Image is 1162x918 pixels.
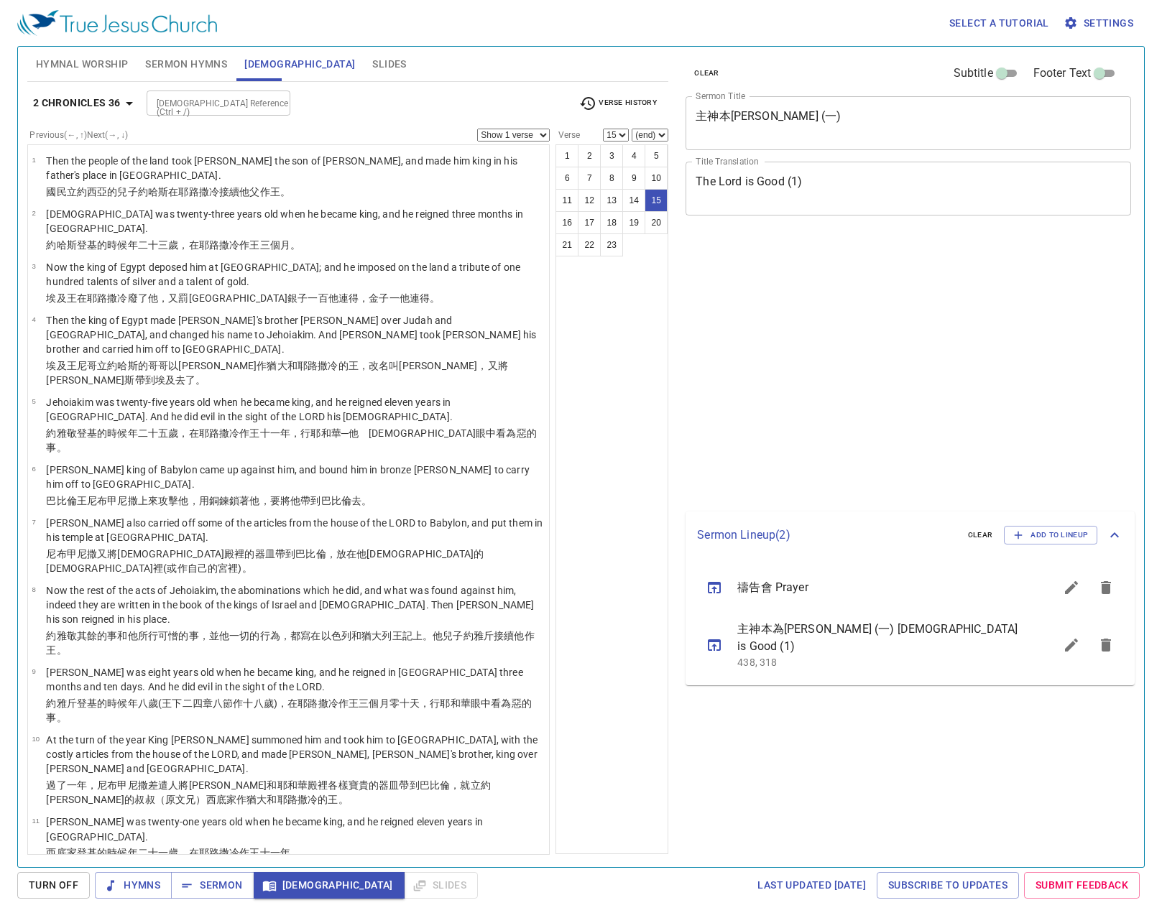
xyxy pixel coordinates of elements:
wh6064: [GEOGRAPHIC_DATA] [189,292,441,304]
wh3389: 作王 [239,239,300,251]
ul: sermon lineup list [686,559,1135,685]
span: Turn Off [29,876,78,894]
span: 1 [32,156,35,164]
span: Select a tutorial [949,14,1049,32]
label: Verse [555,131,580,139]
wh6213: 可憎的事 [46,630,534,656]
wh8666: 一年 [46,779,490,805]
span: 主神本為[PERSON_NAME] (一) [DEMOGRAPHIC_DATA] is Good (1) [737,621,1020,655]
wh4427: 的時候年二十 [97,239,300,251]
a: Submit Feedback [1024,872,1140,899]
button: 18 [600,211,623,234]
wh5224: 立約哈斯的哥哥 [46,360,508,386]
a: Last updated [DATE] [752,872,872,899]
wh4427: 。 [338,794,349,805]
wh776: 民 [57,186,291,198]
p: Now the king of Egypt deposed him at [GEOGRAPHIC_DATA]; and he imposed on the land a tribute of o... [46,260,545,289]
wh3499: 的事 [46,630,534,656]
button: clear [959,527,1002,544]
wh4427: 十 [260,847,301,858]
span: Hymnal Worship [36,55,129,73]
wh6240: 一 [46,427,536,453]
button: 19 [622,211,645,234]
wh4714: 去了。 [175,374,206,386]
span: Last updated [DATE] [757,876,866,894]
button: 8 [600,167,623,190]
button: 9 [622,167,645,190]
button: 20 [645,211,668,234]
span: Add to Lineup [1013,529,1088,542]
wh2568: 歲 [46,427,536,453]
span: Verse History [579,95,657,112]
wh631: 他，要將他帶到 [249,495,372,506]
wh7969: 歲 [168,239,300,251]
wh4428: 在耶路撒冷 [77,292,441,304]
p: 埃及 [46,358,545,387]
wh3078: 登基 [46,697,531,723]
button: 14 [622,189,645,212]
wh3389: 作王 [239,847,300,858]
label: Previous (←, ↑) Next (→, ↓) [29,131,128,139]
span: Slides [372,55,406,73]
p: [PERSON_NAME] was eight years old when he became king, and he reigned in [GEOGRAPHIC_DATA] three ... [46,665,545,694]
wh894: 王 [77,495,372,506]
span: [DEMOGRAPHIC_DATA] [265,876,393,894]
wh3967: 他連得 [328,292,441,304]
wh8141: ，行 [46,427,536,453]
wh4427: 的時候年二十 [97,847,300,858]
span: 7 [32,518,35,526]
button: 23 [600,233,623,256]
wh259: 年 [46,427,536,453]
span: Submit Feedback [1036,876,1128,894]
span: Footer Text [1033,65,1092,82]
span: 10 [32,735,40,743]
button: 11 [555,189,578,212]
span: 2 [32,209,35,217]
p: Now the rest of the acts of Jehoiakim, the abominations which he did, and what was found against ... [46,583,545,626]
button: 1 [555,144,578,167]
wh1121: 約哈斯 [138,186,290,198]
span: Subtitle [954,65,993,82]
wh3099: 帶到 [135,374,206,386]
wh8141: ，在耶路撒冷 [178,847,300,858]
button: Verse History [571,93,665,114]
p: Jehoiakim was twenty-five years old when he became king, and he reigned eleven years in [GEOGRAPH... [46,395,545,424]
a: Subscribe to Updates [877,872,1019,899]
wh251: 以[PERSON_NAME] [46,360,508,386]
wh935: 埃及 [155,374,206,386]
wh8141: (王下二四章八節作十八歲)，在耶路撒冷 [46,697,531,723]
wh6242: 五 [46,427,536,453]
b: 2 Chronicles 36 [33,94,121,112]
img: True Jesus Church [17,10,217,36]
button: 5 [645,144,668,167]
span: Sermon Hymns [145,55,227,73]
button: Sermon [171,872,254,899]
button: 10 [645,167,668,190]
wh3947: 約西亞 [77,186,290,198]
wh776: 銀子 [287,292,440,304]
p: [PERSON_NAME] king of Babylon came up against him, and bound him in bronze [PERSON_NAME] to carry... [46,463,545,491]
p: [PERSON_NAME] also carried off some of the articles from the house of the LORD to Babylon, and pu... [46,516,545,544]
p: 約雅斤 [46,696,545,725]
wh4427: 的時候年二十 [46,427,536,453]
span: 8 [32,585,35,593]
wh5493: 他，又罰 [148,292,440,304]
span: [DEMOGRAPHIC_DATA] [244,55,355,73]
span: 6 [32,465,35,473]
wh3099: 登基 [77,239,300,251]
span: 3 [32,262,35,270]
p: 約雅敬 [46,629,545,657]
button: 15 [645,189,668,212]
button: Settings [1061,10,1139,37]
p: Then the people of the land took [PERSON_NAME] the son of [PERSON_NAME], and made him king in his... [46,154,545,182]
textarea: 主神本[PERSON_NAME] (一) [696,109,1121,136]
iframe: from-child [680,231,1043,506]
button: [DEMOGRAPHIC_DATA] [254,872,405,899]
p: 西底家 [46,845,545,860]
wh5019: 又將[DEMOGRAPHIC_DATA] [46,548,484,574]
p: 國 [46,185,545,199]
wh259: 年 [280,847,300,858]
button: Add to Lineup [1004,526,1097,544]
button: 2 Chronicles 36 [27,90,144,116]
button: 3 [600,144,623,167]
